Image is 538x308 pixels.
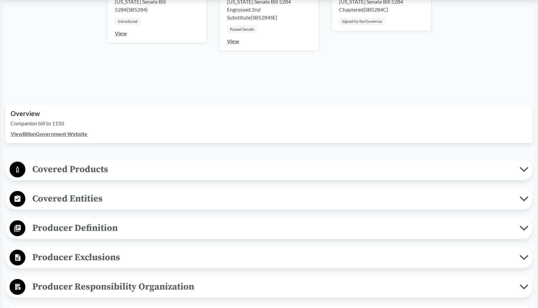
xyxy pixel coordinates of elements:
span: Covered Entities [25,191,520,206]
span: Covered Products [25,162,520,177]
span: Producer Exclusions [25,250,520,265]
a: ViewBillonGovernment Website [11,131,87,137]
span: Producer Responsibility Organization [25,279,520,294]
a: View [227,38,239,44]
div: Introduced [115,17,141,25]
a: View [115,30,127,36]
button: Producer Definition [8,220,530,237]
button: Covered Entities [8,191,530,207]
button: Producer Responsibility Organization [8,279,530,295]
h2: Overview [11,110,527,117]
span: Producer Definition [25,221,520,235]
button: Covered Products [8,161,530,178]
button: Producer Exclusions [8,249,530,266]
div: Passed Senate [227,25,257,33]
p: Companion bill to 1150 [11,119,527,127]
div: Signed by the Governor [339,17,386,25]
